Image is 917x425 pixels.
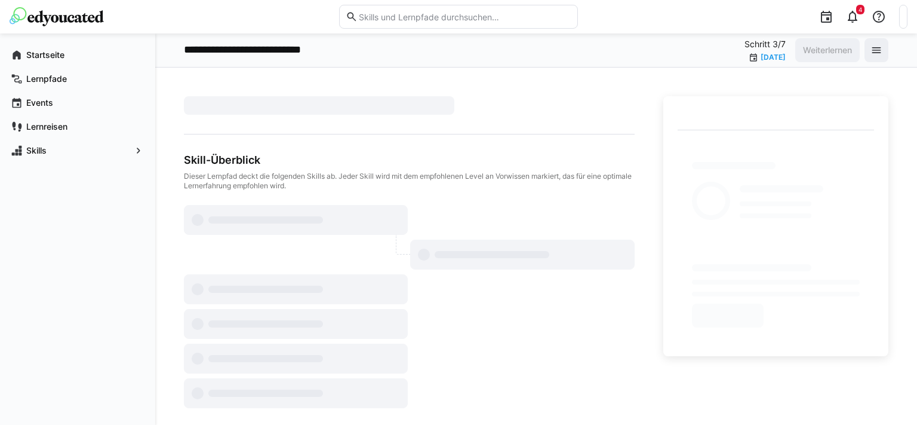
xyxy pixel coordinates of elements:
span: 4 [858,6,862,13]
p: Schritt 3/7 [744,38,786,50]
div: Skill-Überblick [184,154,635,167]
h2: ​ [184,96,454,115]
span: Weiterlernen [801,44,854,56]
div: [DATE] [761,53,786,62]
input: Skills und Lernpfade durchsuchen… [358,11,571,22]
div: Dieser Lernpfad deckt die folgenden Skills ab. Jeder Skill wird mit dem empfohlenen Level an Vorw... [184,172,635,191]
button: Weiterlernen [795,38,860,62]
